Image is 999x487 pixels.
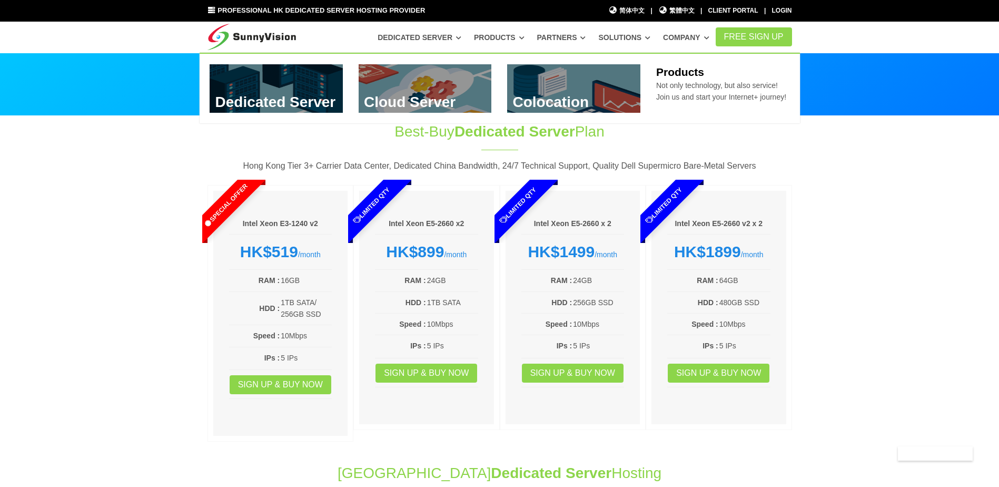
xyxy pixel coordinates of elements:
[375,219,478,229] h6: Intel Xeon E5-2660 x2
[207,159,792,173] p: Hong Kong Tier 3+ Carrier Data Center, Dedicated China Bandwidth, 24/7 Technical Support, Quality...
[572,274,624,287] td: 24GB
[399,320,426,328] b: Speed :
[719,296,770,309] td: 480GB SSD
[551,298,572,307] b: HDD :
[691,320,718,328] b: Speed :
[668,364,769,383] a: Sign up & Buy Now
[378,28,461,47] a: Dedicated Server
[620,161,708,250] span: Limited Qty
[427,339,478,352] td: 5 IPs
[375,242,478,261] div: /month
[764,6,766,16] li: |
[703,342,718,350] b: IPs :
[280,329,332,342] td: 10Mbps
[264,354,280,362] b: IPs :
[491,465,611,481] span: Dedicated Server
[259,276,280,285] b: RAM :
[700,6,702,16] li: |
[528,243,595,260] strong: HK$1499
[521,219,625,229] h6: Intel Xeon E5-2660 x 2
[708,7,758,14] a: Client Portal
[229,219,332,229] h6: Intel Xeon E3-1240 v2
[572,318,624,330] td: 10Mbps
[772,7,792,14] a: Login
[181,161,270,250] span: Special Offer
[240,243,298,260] strong: HK$519
[674,243,741,260] strong: HK$1899
[522,364,624,383] a: Sign up & Buy Now
[386,243,444,260] strong: HK$899
[427,318,478,330] td: 10Mbps
[667,219,770,229] h6: Intel Xeon E5-2660 v2 x 2
[521,242,625,261] div: /month
[410,342,426,350] b: IPs :
[404,276,426,285] b: RAM :
[280,274,332,287] td: 16GB
[697,276,718,285] b: RAM :
[572,296,624,309] td: 256GB SSD
[546,320,572,328] b: Speed :
[719,274,770,287] td: 64GB
[551,276,572,285] b: RAM :
[280,352,332,364] td: 5 IPs
[405,298,426,307] b: HDD :
[667,242,770,261] div: /month
[328,161,416,250] span: Limited Qty
[427,274,478,287] td: 24GB
[598,28,650,47] a: Solutions
[229,242,332,261] div: /month
[454,123,575,140] span: Dedicated Server
[572,339,624,352] td: 5 IPs
[217,6,425,14] span: Professional HK Dedicated Server Hosting Provider
[253,332,280,340] b: Speed :
[656,81,786,101] span: Not only technology, but also service! Join us and start your Internet+ journey!
[474,28,525,47] a: Products
[230,375,331,394] a: Sign up & Buy Now
[609,6,645,16] a: 简体中文
[719,339,770,352] td: 5 IPs
[207,463,792,483] h1: [GEOGRAPHIC_DATA] Hosting
[200,53,800,123] div: Dedicated Server
[324,121,675,142] h1: Best-Buy Plan
[716,27,792,46] a: FREE Sign Up
[375,364,477,383] a: Sign up & Buy Now
[280,296,332,321] td: 1TB SATA/ 256GB SSD
[650,6,652,16] li: |
[719,318,770,330] td: 10Mbps
[259,304,280,313] b: HDD :
[663,28,709,47] a: Company
[658,6,695,16] a: 繁體中文
[427,296,478,309] td: 1TB SATA
[537,28,586,47] a: Partners
[656,66,704,78] b: Products
[698,298,718,307] b: HDD :
[473,161,562,250] span: Limited Qty
[557,342,572,350] b: IPs :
